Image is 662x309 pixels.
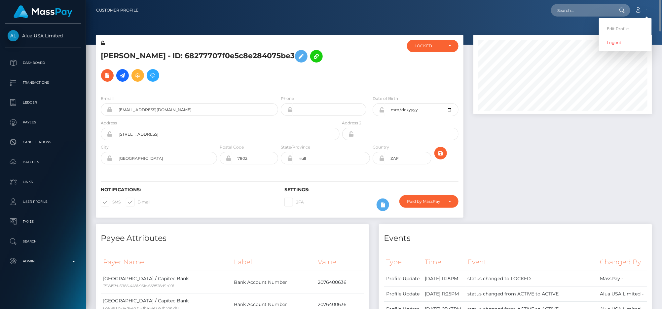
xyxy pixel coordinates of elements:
[126,198,150,206] label: E-mail
[551,4,613,17] input: Search...
[281,144,310,150] label: State/Province
[598,253,647,271] th: Changed By
[315,253,364,271] th: Value
[5,134,81,151] a: Cancellations
[465,271,598,287] td: status changed to LOCKED
[5,55,81,71] a: Dashboard
[8,98,78,108] p: Ledger
[5,33,81,39] span: Alua USA Limited
[5,154,81,170] a: Batches
[465,253,598,271] th: Event
[315,271,364,293] td: 2076400636
[399,195,459,208] button: Paid by MassPay
[407,199,443,204] div: Paid by MassPay
[232,271,315,293] td: Bank Account Number
[281,96,294,102] label: Phone
[284,198,304,206] label: 2FA
[101,271,232,293] td: [GEOGRAPHIC_DATA] / Capitec Bank
[232,253,315,271] th: Label
[14,5,72,18] img: MassPay Logo
[8,217,78,227] p: Taxes
[8,117,78,127] p: Payees
[101,144,109,150] label: City
[599,22,652,35] a: Edit Profile
[423,253,465,271] th: Time
[8,256,78,266] p: Admin
[407,40,458,52] button: LOCKED
[220,144,244,150] label: Postal Code
[101,253,232,271] th: Payer Name
[5,114,81,131] a: Payees
[599,36,652,49] a: Logout
[423,287,465,302] td: [DATE] 11:25PM
[5,174,81,190] a: Links
[5,253,81,270] a: Admin
[103,284,174,288] small: 3518157d-6985-448f-931c-638828d9b10f
[116,69,129,82] a: Initiate Payout
[8,58,78,68] p: Dashboard
[384,233,647,244] h4: Events
[96,3,138,17] a: Customer Profile
[384,253,423,271] th: Type
[5,213,81,230] a: Taxes
[423,271,465,287] td: [DATE] 11:18PM
[101,198,121,206] label: SMS
[284,187,458,193] h6: Settings:
[8,78,78,88] p: Transactions
[373,96,398,102] label: Date of Birth
[8,197,78,207] p: User Profile
[101,47,336,85] h5: [PERSON_NAME] - ID: 68277707f0e5c8e284075be3
[384,287,423,302] td: Profile Update
[5,74,81,91] a: Transactions
[5,233,81,250] a: Search
[384,271,423,287] td: Profile Update
[342,120,362,126] label: Address 2
[415,43,443,49] div: LOCKED
[8,30,19,41] img: Alua USA Limited
[101,120,117,126] label: Address
[598,287,647,302] td: Alua USA Limited -
[5,194,81,210] a: User Profile
[101,187,275,193] h6: Notifications:
[373,144,389,150] label: Country
[8,237,78,246] p: Search
[8,157,78,167] p: Batches
[8,137,78,147] p: Cancellations
[5,94,81,111] a: Ledger
[8,177,78,187] p: Links
[465,287,598,302] td: status changed from ACTIVE to ACTIVE
[598,271,647,287] td: MassPay -
[101,233,364,244] h4: Payee Attributes
[101,96,114,102] label: E-mail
